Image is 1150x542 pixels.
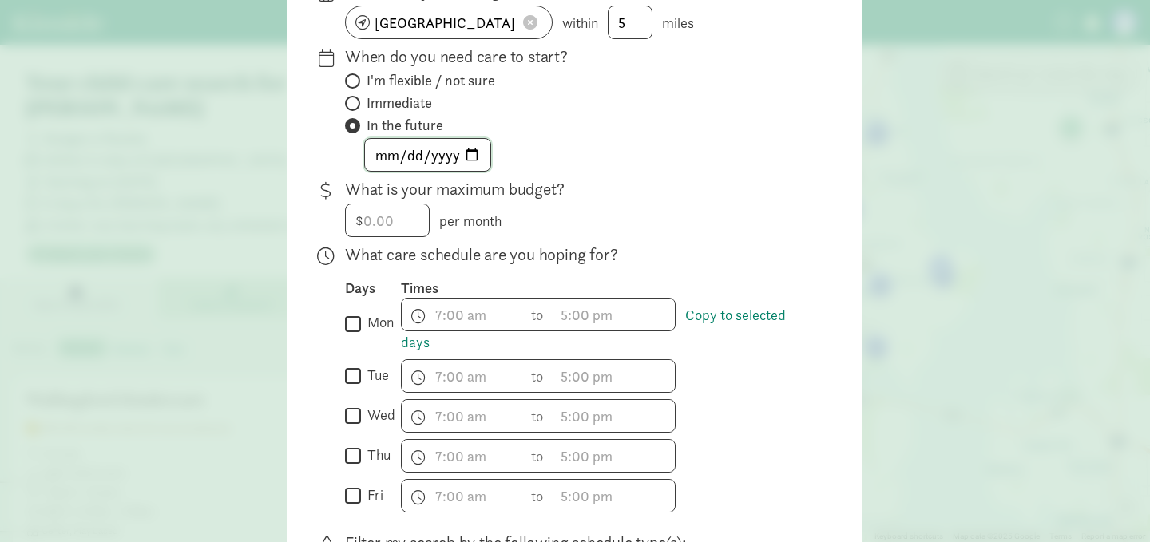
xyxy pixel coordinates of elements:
[402,299,523,330] input: 7:00 am
[439,212,502,230] span: per month
[367,93,432,113] span: Immediate
[531,485,545,507] span: to
[361,366,389,385] label: tue
[346,6,552,38] input: enter zipcode or address
[361,313,394,332] label: mon
[402,400,523,432] input: 7:00 am
[361,485,383,504] label: fri
[361,406,395,425] label: wed
[346,204,429,236] input: 0.00
[662,14,694,32] span: miles
[345,279,401,298] div: Days
[345,45,811,68] p: When do you need care to start?
[402,440,523,472] input: 7:00 am
[553,360,675,392] input: 5:00 pm
[553,440,675,472] input: 5:00 pm
[531,445,545,467] span: to
[402,360,523,392] input: 7:00 am
[531,366,545,387] span: to
[531,406,545,427] span: to
[402,480,523,512] input: 7:00 am
[367,71,495,90] span: I'm flexible / not sure
[553,299,675,330] input: 5:00 pm
[401,279,811,298] div: Times
[553,400,675,432] input: 5:00 pm
[562,14,598,32] span: within
[531,304,545,326] span: to
[345,243,811,266] p: What care schedule are you hoping for?
[367,116,443,135] span: In the future
[361,445,391,465] label: thu
[345,178,811,200] p: What is your maximum budget?
[553,480,675,512] input: 5:00 pm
